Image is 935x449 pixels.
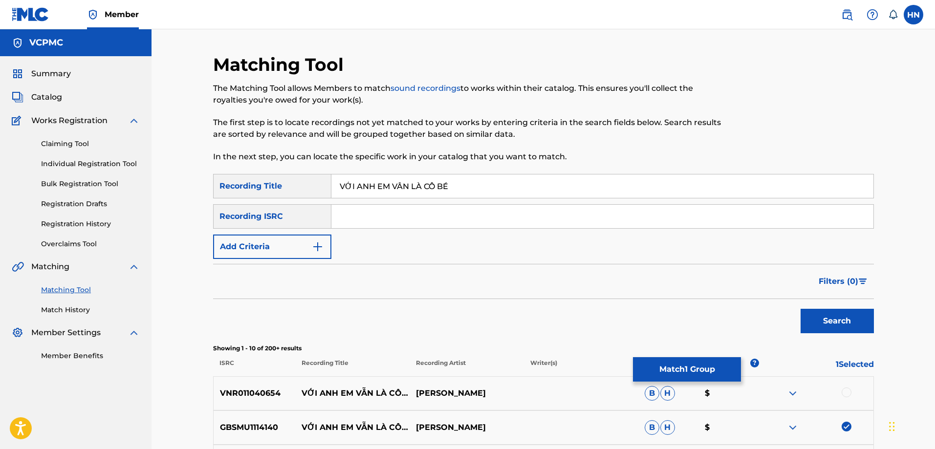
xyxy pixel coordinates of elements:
[295,387,410,399] p: VỚI ANH EM VẪN LÀ CÔ BÉ
[41,351,140,361] a: Member Benefits
[128,261,140,273] img: expand
[787,387,799,399] img: expand
[698,422,759,433] p: $
[295,422,410,433] p: VỚI ANH EM VẪN LÀ CÔ BÉ
[841,9,853,21] img: search
[813,269,874,294] button: Filters (0)
[295,359,409,376] p: Recording Title
[524,359,638,376] p: Writer(s)
[888,10,898,20] div: Notifications
[908,296,935,375] iframe: Resource Center
[410,359,524,376] p: Recording Artist
[213,235,331,259] button: Add Criteria
[41,239,140,249] a: Overclaims Tool
[312,241,324,253] img: 9d2ae6d4665cec9f34b9.svg
[12,68,71,80] a: SummarySummary
[41,305,140,315] a: Match History
[645,386,659,401] span: B
[41,179,140,189] a: Bulk Registration Tool
[698,387,759,399] p: $
[660,386,675,401] span: H
[41,139,140,149] a: Claiming Tool
[867,9,878,21] img: help
[12,7,49,21] img: MLC Logo
[759,359,873,376] p: 1 Selected
[31,327,101,339] span: Member Settings
[213,117,722,140] p: The first step is to locate recordings not yet matched to your works by entering criteria in the ...
[87,9,99,21] img: Top Rightsholder
[105,9,139,20] span: Member
[819,276,858,287] span: Filters ( 0 )
[410,387,524,399] p: [PERSON_NAME]
[12,91,23,103] img: Catalog
[12,91,62,103] a: CatalogCatalog
[859,278,867,284] img: filter
[410,422,524,433] p: [PERSON_NAME]
[801,309,874,333] button: Search
[12,261,24,273] img: Matching
[12,327,23,339] img: Member Settings
[214,422,296,433] p: GBSMU1114140
[31,68,71,80] span: Summary
[213,344,874,353] p: Showing 1 - 10 of 200+ results
[41,285,140,295] a: Matching Tool
[128,115,140,127] img: expand
[750,359,759,367] span: ?
[31,261,69,273] span: Matching
[213,359,295,376] p: ISRC
[889,412,895,441] div: Drag
[787,422,799,433] img: expand
[12,37,23,49] img: Accounts
[842,422,851,431] img: deselect
[391,84,460,93] a: sound recordings
[12,115,24,127] img: Works Registration
[886,402,935,449] iframe: Chat Widget
[213,174,874,338] form: Search Form
[213,83,722,106] p: The Matching Tool allows Members to match to works within their catalog. This ensures you'll coll...
[214,387,296,399] p: VNR011040654
[31,115,108,127] span: Works Registration
[213,54,348,76] h2: Matching Tool
[904,5,923,24] div: User Menu
[31,91,62,103] span: Catalog
[41,159,140,169] a: Individual Registration Tool
[128,327,140,339] img: expand
[633,357,741,382] button: Match1 Group
[660,420,675,435] span: H
[41,219,140,229] a: Registration History
[863,5,882,24] div: Help
[12,68,23,80] img: Summary
[213,151,722,163] p: In the next step, you can locate the specific work in your catalog that you want to match.
[41,199,140,209] a: Registration Drafts
[29,37,63,48] h5: VCPMC
[645,420,659,435] span: B
[837,5,857,24] a: Public Search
